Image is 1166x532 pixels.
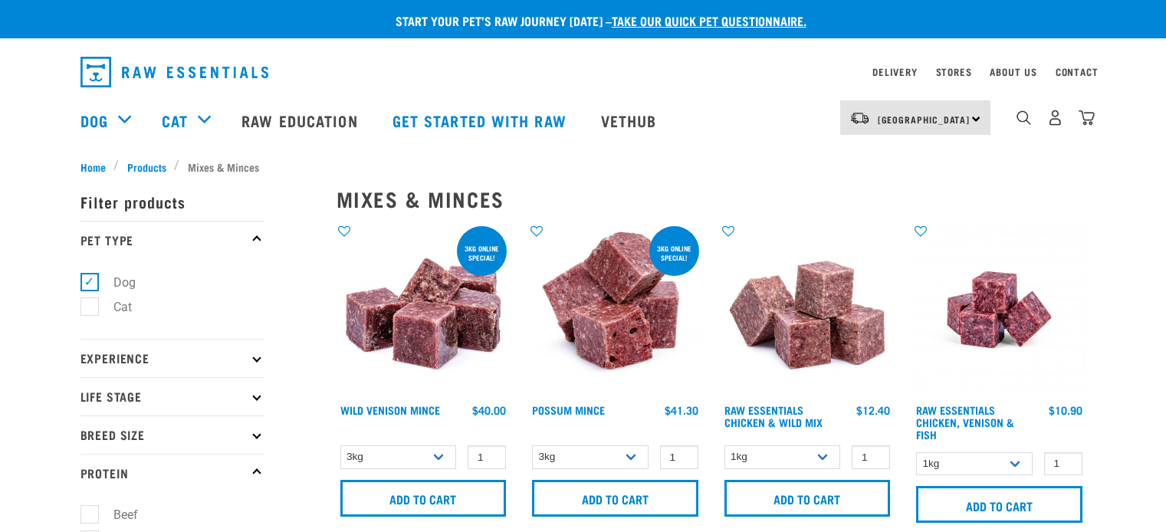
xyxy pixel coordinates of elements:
label: Cat [89,297,138,317]
p: Breed Size [80,415,264,454]
p: Experience [80,339,264,377]
div: $41.30 [665,404,698,416]
img: user.png [1047,110,1063,126]
div: 3kg online special! [649,237,699,269]
a: Vethub [586,90,676,151]
img: Chicken Venison mix 1655 [912,223,1086,397]
div: $12.40 [856,404,890,416]
input: Add to cart [916,486,1082,523]
img: home-icon@2x.png [1079,110,1095,126]
a: Cat [162,109,188,132]
p: Filter products [80,182,264,221]
div: $10.90 [1049,404,1082,416]
a: Contact [1056,69,1099,74]
span: Products [127,159,166,175]
img: Pile Of Cubed Chicken Wild Meat Mix [721,223,895,397]
img: home-icon-1@2x.png [1017,110,1031,125]
a: Delivery [872,69,917,74]
input: 1 [468,445,506,469]
a: Get started with Raw [377,90,586,151]
label: Dog [89,273,142,292]
input: Add to cart [724,480,891,517]
a: About Us [990,69,1036,74]
a: Raw Education [226,90,376,151]
a: Stores [936,69,972,74]
a: Raw Essentials Chicken, Venison & Fish [916,407,1014,437]
input: 1 [660,445,698,469]
p: Protein [80,454,264,492]
div: $40.00 [472,404,506,416]
p: Pet Type [80,221,264,259]
h2: Mixes & Minces [337,187,1086,211]
input: 1 [1044,452,1082,476]
span: Home [80,159,106,175]
p: Life Stage [80,377,264,415]
a: Products [119,159,174,175]
img: Pile Of Cubed Wild Venison Mince For Pets [337,223,511,397]
nav: breadcrumbs [80,159,1086,175]
a: Dog [80,109,108,132]
a: Home [80,159,114,175]
input: 1 [852,445,890,469]
a: Raw Essentials Chicken & Wild Mix [724,407,823,425]
label: Beef [89,505,144,524]
a: Wild Venison Mince [340,407,440,412]
div: 3kg online special! [457,237,507,269]
input: Add to cart [532,480,698,517]
span: [GEOGRAPHIC_DATA] [878,117,971,122]
img: Raw Essentials Logo [80,57,268,87]
a: Possum Mince [532,407,605,412]
img: van-moving.png [849,111,870,125]
nav: dropdown navigation [68,51,1099,94]
input: Add to cart [340,480,507,517]
img: 1102 Possum Mince 01 [528,223,702,397]
a: take our quick pet questionnaire. [612,17,806,24]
